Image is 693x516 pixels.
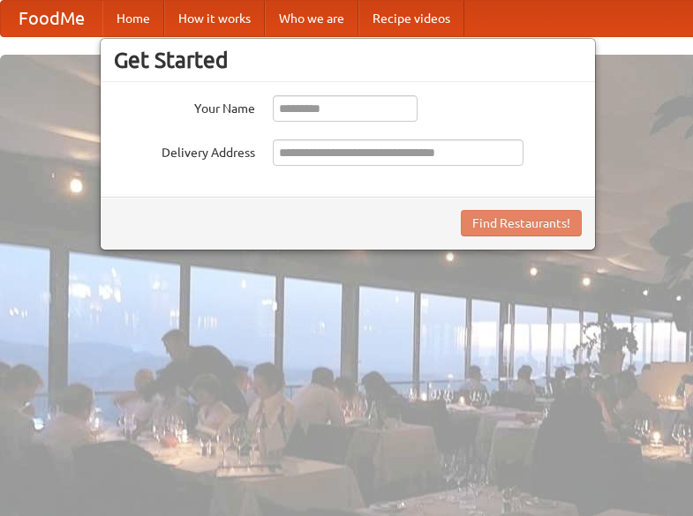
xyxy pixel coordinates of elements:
[358,1,464,36] a: Recipe videos
[265,1,358,36] a: Who we are
[461,210,582,236] button: Find Restaurants!
[102,1,164,36] a: Home
[114,95,255,117] label: Your Name
[1,1,102,36] a: FoodMe
[114,47,582,73] h3: Get Started
[164,1,265,36] a: How it works
[114,139,255,161] label: Delivery Address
